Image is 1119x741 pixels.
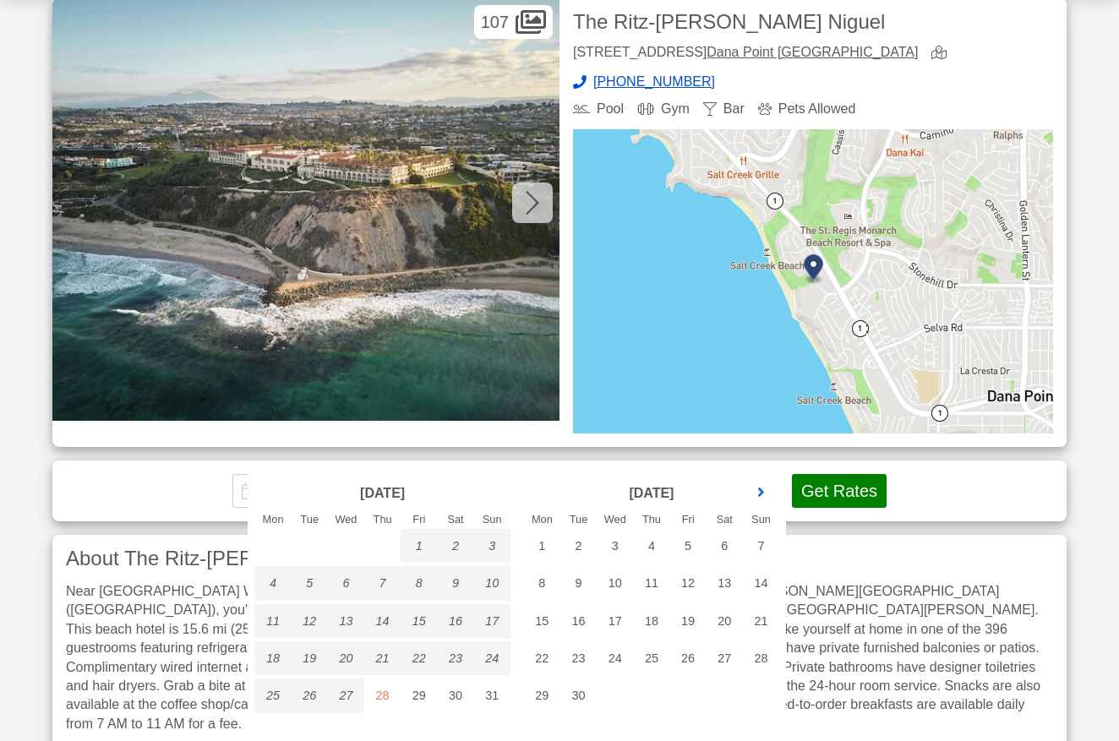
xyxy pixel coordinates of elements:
div: 7 [364,566,401,600]
div: 16 [437,604,473,638]
a: next month [748,480,773,505]
div: 1 [401,529,437,563]
div: 9 [560,566,597,600]
div: 27 [707,641,743,675]
div: Near [GEOGRAPHIC_DATA] With a stay at [GEOGRAPHIC_DATA][PERSON_NAME], [GEOGRAPHIC_DATA] in [PERSO... [66,582,1053,733]
div: 1 [524,529,560,563]
div: 13 [707,566,743,600]
div: 3 [597,529,633,563]
div: Wed [597,515,633,526]
div: 31 [474,678,510,712]
div: 14 [364,604,401,638]
a: view map [931,46,953,62]
div: 17 [474,604,510,638]
div: 23 [560,641,597,675]
div: 30 [560,678,597,712]
div: 20 [707,604,743,638]
div: 28 [743,641,779,675]
div: Bar [703,102,745,116]
div: Sun [474,515,510,526]
div: 10 [474,566,510,600]
div: Wed [328,515,364,526]
span: [PHONE_NUMBER] [593,75,715,89]
div: Tue [292,515,328,526]
div: 27 [328,678,364,712]
div: 9 [437,566,473,600]
div: 15 [524,604,560,638]
div: 21 [364,641,401,675]
div: 21 [743,604,779,638]
div: 22 [524,641,560,675]
a: Dana Point [GEOGRAPHIC_DATA] [707,45,918,59]
div: 7 [743,529,779,563]
div: 29 [401,678,437,712]
div: 10 [597,566,633,600]
div: 11 [633,566,669,600]
div: [STREET_ADDRESS] [573,46,918,62]
div: 28 [364,678,401,712]
div: Sat [707,515,743,526]
div: 26 [292,678,328,712]
div: 3 [474,529,510,563]
div: Tue [560,515,597,526]
div: 25 [254,678,291,712]
div: Mon [254,515,291,526]
div: 2 [560,529,597,563]
div: Gym [637,102,690,116]
div: Pool [573,102,624,116]
div: 18 [633,604,669,638]
div: 5 [670,529,707,563]
div: 24 [597,641,633,675]
div: 19 [670,604,707,638]
div: 2 [437,529,473,563]
img: Marriott [59,5,127,73]
div: 4 [633,529,669,563]
div: Fri [670,515,707,526]
div: 14 [743,566,779,600]
h2: The Ritz-[PERSON_NAME] Niguel [573,12,1053,32]
div: 26 [670,641,707,675]
div: Thu [364,515,401,526]
header: [DATE] [292,480,474,507]
h3: About The Ritz-[PERSON_NAME] Niguel [66,548,1053,569]
div: 17 [597,604,633,638]
div: 19 [292,641,328,675]
div: 8 [401,566,437,600]
div: 16 [560,604,597,638]
div: Mon [524,515,560,526]
div: 18 [254,641,291,675]
div: Pets Allowed [758,102,856,116]
div: 24 [474,641,510,675]
div: 11 [254,604,291,638]
input: Choose Dates [232,474,494,508]
div: 8 [524,566,560,600]
div: Sun [743,515,779,526]
header: [DATE] [560,480,743,507]
div: 29 [524,678,560,712]
div: 12 [670,566,707,600]
img: map [573,129,1053,433]
div: 4 [254,566,291,600]
div: Thu [633,515,669,526]
div: 22 [401,641,437,675]
button: Get Rates [792,474,887,508]
div: 5 [292,566,328,600]
div: 23 [437,641,473,675]
div: 12 [292,604,328,638]
div: 13 [328,604,364,638]
div: 30 [437,678,473,712]
div: 6 [328,566,364,600]
div: 15 [401,604,437,638]
div: Fri [401,515,437,526]
div: 107 [474,5,553,39]
div: 6 [707,529,743,563]
div: Sat [437,515,473,526]
div: 25 [633,641,669,675]
div: 20 [328,641,364,675]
